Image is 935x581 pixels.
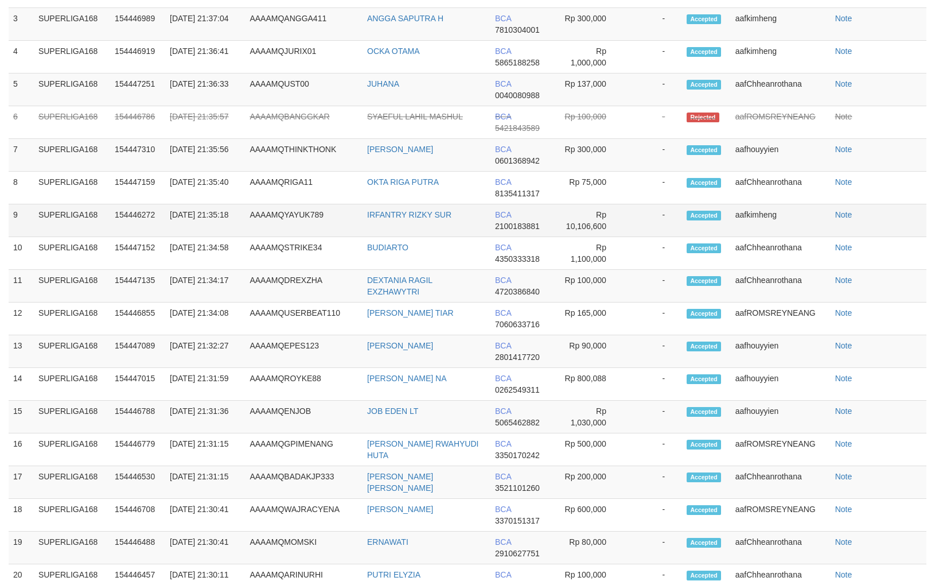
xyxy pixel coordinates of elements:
span: 0040080988 [495,91,540,100]
span: 8135411317 [495,189,540,198]
td: SUPERLIGA168 [34,303,110,335]
td: - [624,172,682,204]
a: ANGGA SAPUTRA H [367,14,443,23]
td: SUPERLIGA168 [34,41,110,73]
td: aafhouyyien [731,368,831,401]
a: Note [835,505,852,514]
td: SUPERLIGA168 [34,335,110,368]
span: Accepted [687,440,721,450]
td: [DATE] 21:32:27 [165,335,245,368]
span: BCA [495,79,511,88]
td: AAAAMQWAJRACYENA [245,499,363,532]
td: aafhouyyien [731,335,831,368]
span: 3350170242 [495,451,540,460]
td: 7 [9,139,34,172]
a: [PERSON_NAME] [367,145,433,154]
td: aafChheanrothana [731,237,831,270]
span: 0601368942 [495,156,540,165]
span: BCA [495,537,511,547]
a: Note [835,406,852,416]
td: Rp 100,000 [554,270,623,303]
span: BCA [495,210,511,219]
td: - [624,139,682,172]
span: 4720386840 [495,287,540,296]
td: AAAAMQBADAKJP333 [245,466,363,499]
span: BCA [495,406,511,416]
td: Rp 100,000 [554,106,623,139]
span: Accepted [687,374,721,384]
td: - [624,433,682,466]
td: 154446530 [110,466,165,499]
td: Rp 1,100,000 [554,237,623,270]
td: SUPERLIGA168 [34,172,110,204]
a: Note [835,308,852,317]
span: BCA [495,276,511,285]
a: Note [835,243,852,252]
a: IRFANTRY RIZKY SUR [367,210,451,219]
a: Note [835,14,852,23]
td: [DATE] 21:35:18 [165,204,245,237]
td: AAAAMQBANGGKAR [245,106,363,139]
td: AAAAMQGPIMENANG [245,433,363,466]
td: Rp 600,000 [554,499,623,532]
td: 154446779 [110,433,165,466]
td: - [624,204,682,237]
td: [DATE] 21:35:56 [165,139,245,172]
a: [PERSON_NAME] [PERSON_NAME] [367,472,433,493]
td: Rp 90,000 [554,335,623,368]
span: Accepted [687,80,721,90]
a: DEXTANIA RAGIL EXZHAWYTRI [367,276,433,296]
td: 154447310 [110,139,165,172]
td: [DATE] 21:31:59 [165,368,245,401]
a: [PERSON_NAME] NA [367,374,446,383]
span: BCA [495,439,511,448]
td: SUPERLIGA168 [34,532,110,564]
a: [PERSON_NAME] TIAR [367,308,454,317]
td: 16 [9,433,34,466]
td: 154446989 [110,8,165,41]
a: [PERSON_NAME] [367,341,433,350]
td: aafChheanrothana [731,73,831,106]
td: - [624,41,682,73]
td: AAAAMQTHINKTHONK [245,139,363,172]
td: 5 [9,73,34,106]
span: Accepted [687,14,721,24]
td: SUPERLIGA168 [34,106,110,139]
td: - [624,499,682,532]
td: 8 [9,172,34,204]
span: 0262549311 [495,385,540,394]
span: 4350333318 [495,254,540,264]
td: 154447152 [110,237,165,270]
a: Note [835,177,852,187]
a: Note [835,374,852,383]
td: Rp 500,000 [554,433,623,466]
td: 154446855 [110,303,165,335]
span: Rejected [687,113,719,122]
span: BCA [495,505,511,514]
td: SUPERLIGA168 [34,401,110,433]
td: [DATE] 21:31:15 [165,466,245,499]
td: Rp 200,000 [554,466,623,499]
td: - [624,401,682,433]
td: Rp 300,000 [554,139,623,172]
td: [DATE] 21:30:41 [165,499,245,532]
span: 7810304001 [495,25,540,34]
span: Accepted [687,178,721,188]
td: Rp 800,088 [554,368,623,401]
span: 5865188258 [495,58,540,67]
span: Accepted [687,505,721,515]
td: aafROMSREYNEANG [731,499,831,532]
td: SUPERLIGA168 [34,270,110,303]
td: [DATE] 21:34:08 [165,303,245,335]
span: 7060633716 [495,320,540,329]
span: Accepted [687,47,721,57]
td: SUPERLIGA168 [34,73,110,106]
a: Note [835,112,852,121]
td: 4 [9,41,34,73]
td: 9 [9,204,34,237]
td: Rp 137,000 [554,73,623,106]
td: AAAAMQANGGA411 [245,8,363,41]
span: Accepted [687,276,721,286]
td: SUPERLIGA168 [34,139,110,172]
span: Accepted [687,243,721,253]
